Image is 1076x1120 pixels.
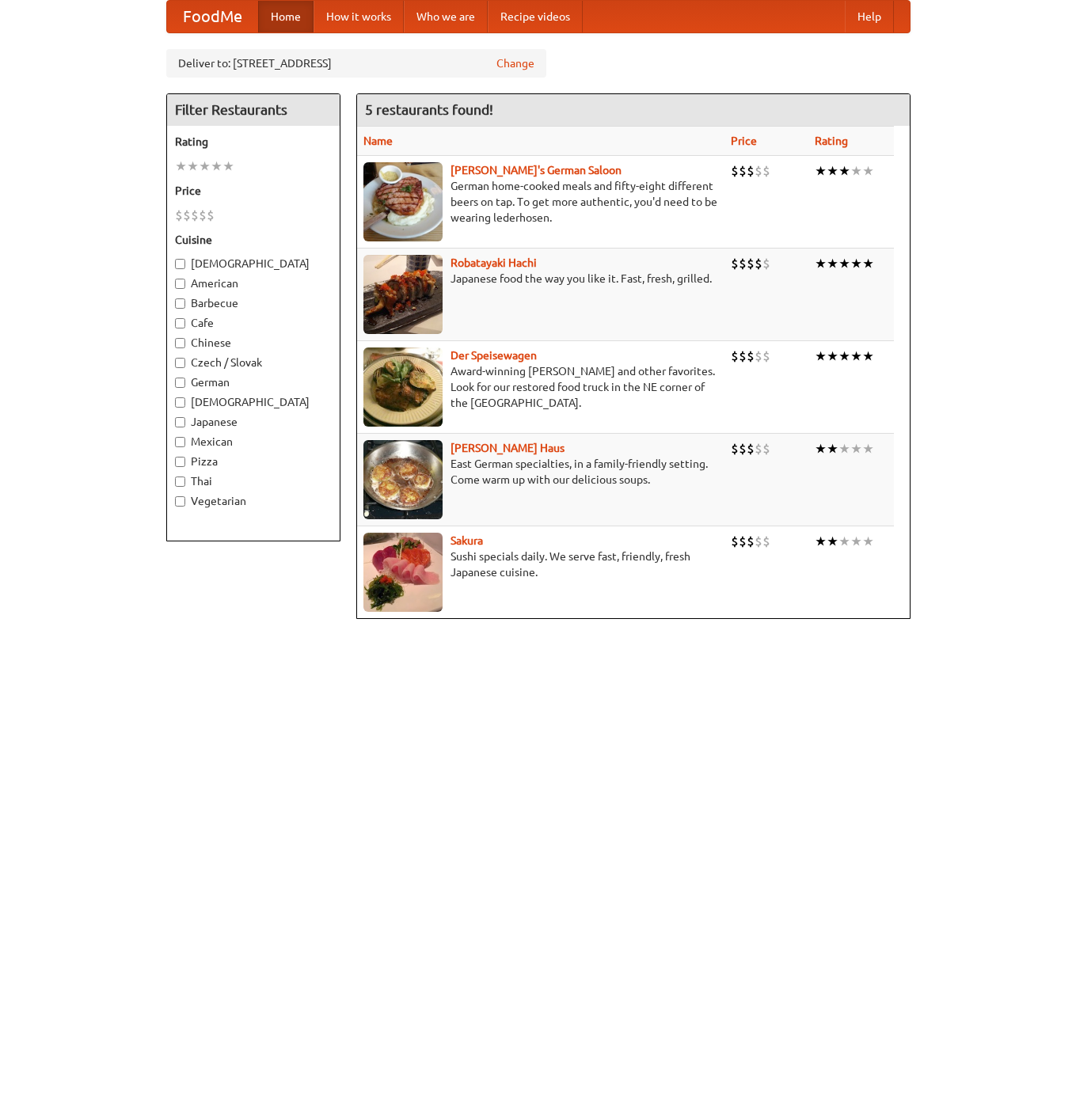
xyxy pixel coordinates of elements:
[363,255,443,334] img: robatayaki.jpg
[175,335,332,351] label: Chinese
[815,347,827,365] li: ★
[850,347,862,365] li: ★
[762,255,770,272] li: $
[363,440,443,519] img: kohlhaus.jpg
[222,158,234,175] li: ★
[488,1,583,32] a: Recipe videos
[815,440,827,457] li: ★
[731,162,739,180] li: $
[191,207,199,224] li: $
[827,440,838,457] li: ★
[167,94,340,126] h4: Filter Restaurants
[739,440,747,457] li: $
[166,49,546,78] div: Deliver to: [STREET_ADDRESS]
[755,440,762,457] li: $
[755,533,762,550] li: $
[175,476,185,487] input: Thai
[731,440,739,457] li: $
[850,162,862,180] li: ★
[175,434,332,450] label: Mexican
[175,457,185,467] input: Pizza
[838,347,850,365] li: ★
[755,162,762,180] li: $
[451,164,622,177] a: [PERSON_NAME]'s German Saloon
[199,207,207,224] li: $
[739,162,747,180] li: $
[762,162,770,180] li: $
[175,279,185,289] input: American
[731,255,739,272] li: $
[762,533,770,550] li: $
[862,255,874,272] li: ★
[862,347,874,365] li: ★
[175,338,185,348] input: Chinese
[747,255,755,272] li: $
[747,162,755,180] li: $
[175,315,332,331] label: Cafe
[451,534,483,547] a: Sakura
[363,178,718,226] p: German home-cooked meals and fifty-eight different beers on tap. To get more authentic, you'd nee...
[175,454,332,469] label: Pizza
[827,347,838,365] li: ★
[755,347,762,365] li: $
[838,255,850,272] li: ★
[827,255,838,272] li: ★
[747,347,755,365] li: $
[175,394,332,410] label: [DEMOGRAPHIC_DATA]
[815,135,848,147] a: Rating
[747,533,755,550] li: $
[363,456,718,488] p: East German specialties, in a family-friendly setting. Come warm up with our delicious soups.
[815,255,827,272] li: ★
[862,162,874,180] li: ★
[363,135,393,147] a: Name
[731,533,739,550] li: $
[175,256,332,271] label: [DEMOGRAPHIC_DATA]
[739,347,747,365] li: $
[175,374,332,390] label: German
[167,1,258,32] a: FoodMe
[175,134,332,150] h5: Rating
[175,378,185,388] input: German
[175,493,332,509] label: Vegetarian
[175,414,332,430] label: Japanese
[747,440,755,457] li: $
[827,162,838,180] li: ★
[175,183,332,199] h5: Price
[762,347,770,365] li: $
[199,158,211,175] li: ★
[838,533,850,550] li: ★
[175,417,185,427] input: Japanese
[175,207,183,224] li: $
[175,355,332,370] label: Czech / Slovak
[175,496,185,507] input: Vegetarian
[314,1,404,32] a: How it works
[451,349,537,362] a: Der Speisewagen
[451,442,565,454] a: [PERSON_NAME] Haus
[815,162,827,180] li: ★
[731,135,757,147] a: Price
[175,473,332,489] label: Thai
[363,533,443,612] img: sakura.jpg
[175,275,332,291] label: American
[827,533,838,550] li: ★
[187,158,199,175] li: ★
[175,298,185,309] input: Barbecue
[175,318,185,328] input: Cafe
[207,207,215,224] li: $
[363,549,718,580] p: Sushi specials daily. We serve fast, friendly, fresh Japanese cuisine.
[496,55,534,71] a: Change
[850,255,862,272] li: ★
[365,102,493,117] ng-pluralize: 5 restaurants found!
[175,259,185,269] input: [DEMOGRAPHIC_DATA]
[862,533,874,550] li: ★
[731,347,739,365] li: $
[175,295,332,311] label: Barbecue
[451,256,537,269] a: Robatayaki Hachi
[845,1,894,32] a: Help
[815,533,827,550] li: ★
[175,397,185,408] input: [DEMOGRAPHIC_DATA]
[175,437,185,447] input: Mexican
